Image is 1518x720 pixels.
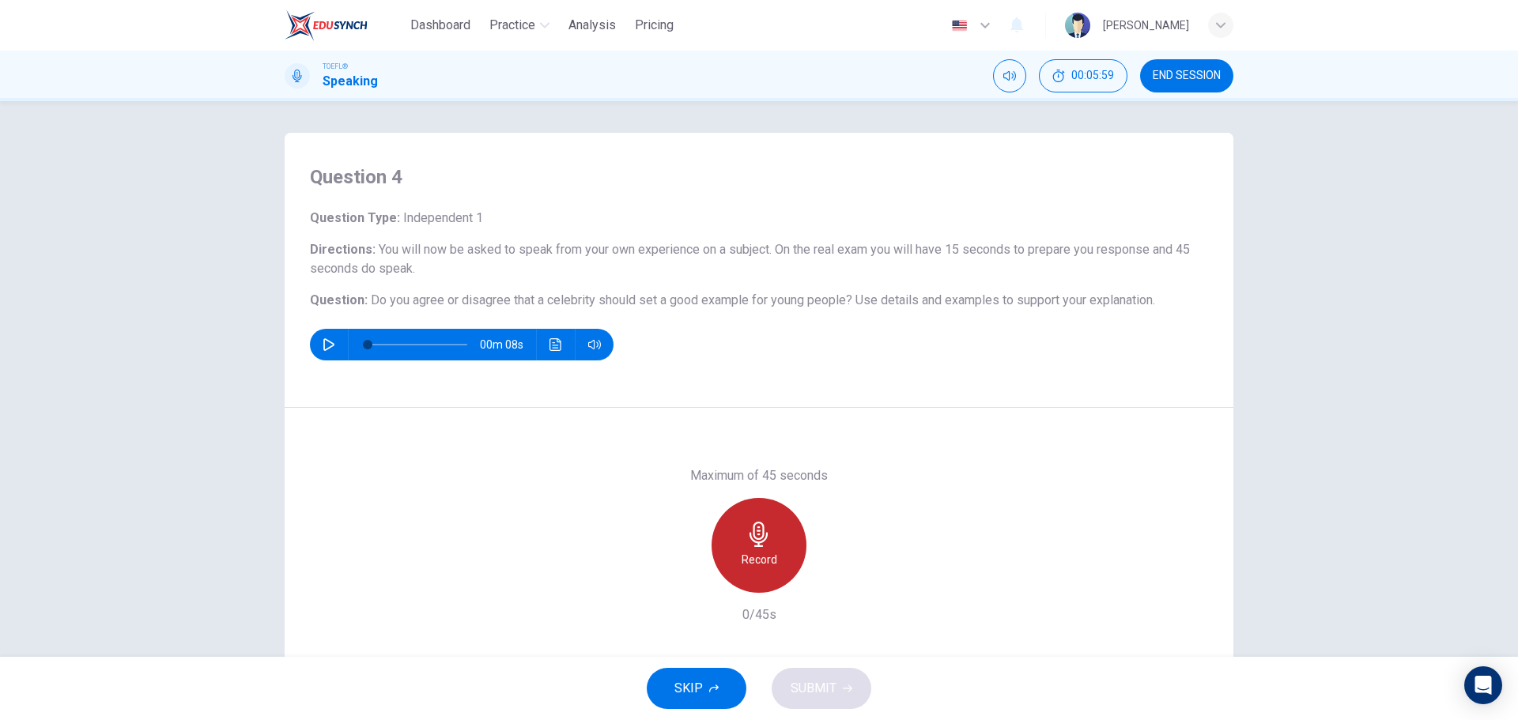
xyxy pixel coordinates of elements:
span: TOEFL® [323,61,348,72]
h6: 0/45s [742,605,776,624]
h6: Question Type : [310,209,1208,228]
span: Pricing [635,16,674,35]
span: Do you agree or disagree that a celebrity should set a good example for young people? [371,292,852,307]
span: Analysis [568,16,616,35]
img: EduSynch logo [285,9,368,41]
div: [PERSON_NAME] [1103,16,1189,35]
button: Click to see the audio transcription [543,329,568,360]
button: 00:05:59 [1039,59,1127,92]
img: Profile picture [1065,13,1090,38]
span: Use details and examples to support your explanation. [855,292,1155,307]
h6: Directions : [310,240,1208,278]
span: Independent 1 [400,210,483,225]
a: EduSynch logo [285,9,404,41]
button: Pricing [629,11,680,40]
div: Open Intercom Messenger [1464,666,1502,704]
span: You will now be asked to speak from your own experience on a subject. On the real exam you will h... [310,242,1190,276]
span: SKIP [674,677,703,699]
h4: Question 4 [310,164,1208,190]
button: Dashboard [404,11,477,40]
h6: Record [742,550,777,569]
h6: Question : [310,291,1208,310]
span: Dashboard [410,16,470,35]
span: Practice [489,16,535,35]
span: 00m 08s [480,329,536,360]
div: Mute [993,59,1026,92]
img: en [950,20,969,32]
button: Record [712,498,806,593]
h6: Maximum of 45 seconds [690,466,828,485]
div: Hide [1039,59,1127,92]
span: END SESSION [1153,70,1221,82]
button: SKIP [647,668,746,709]
button: END SESSION [1140,59,1233,92]
h1: Speaking [323,72,378,91]
span: 00:05:59 [1071,70,1114,82]
button: Analysis [562,11,622,40]
button: Practice [483,11,556,40]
